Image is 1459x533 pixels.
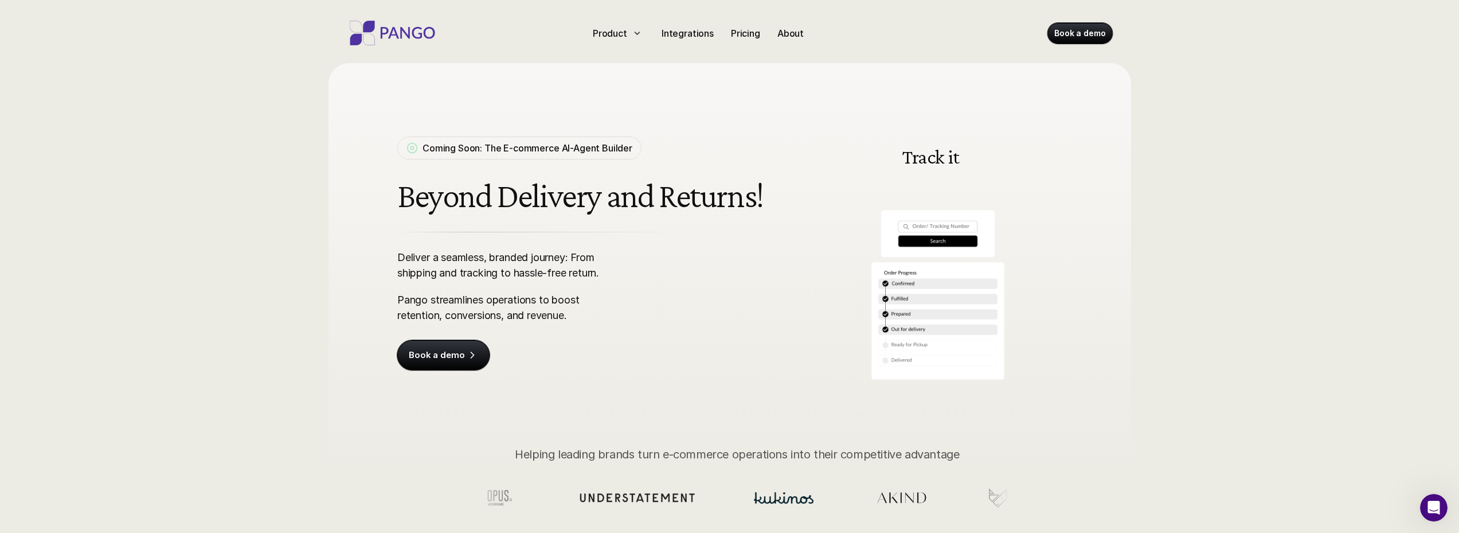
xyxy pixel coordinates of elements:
a: About [773,24,808,42]
img: Back Arrow [811,245,828,262]
a: Integrations [657,24,718,42]
button: Next [1034,245,1051,262]
img: Next Arrow [1034,245,1051,262]
p: Coming Soon: The E-commerce AI-Agent Builder [423,141,632,155]
iframe: Intercom live chat [1420,494,1448,522]
p: Book a demo [409,349,464,361]
p: Pricing [731,26,760,40]
a: Book a demo [1047,23,1112,44]
h1: Beyond Delivery and Returns! [397,177,768,215]
img: A branded tracking portal for e-commerce companies, search order ID to track the entire product j... [800,120,1062,386]
a: Pricing [726,24,765,42]
p: Book a demo [1054,28,1105,39]
p: About [777,26,804,40]
p: Product [593,26,627,40]
h3: Track it [822,146,1039,167]
p: Deliver a seamless, branded journey: From shipping and tracking to hassle-free return. [397,250,619,281]
a: Coming Soon: The E-commerce AI-Agent Builder [397,137,642,159]
p: Pango streamlines operations to boost retention, conversions, and revenue. [397,292,619,323]
a: Book a demo [397,340,490,370]
p: Integrations [662,26,714,40]
button: Previous [811,245,828,262]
